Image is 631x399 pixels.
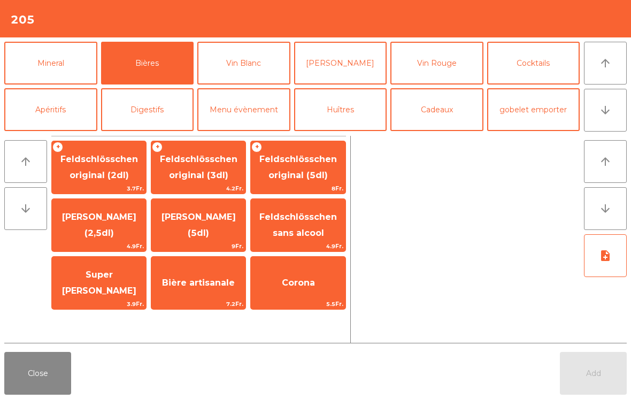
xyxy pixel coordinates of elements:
i: note_add [599,249,612,262]
span: 4.9Fr. [52,241,146,251]
button: Menu évènement [197,88,290,131]
span: 4.9Fr. [251,241,345,251]
button: Cocktails [487,42,580,85]
button: arrow_downward [584,89,627,132]
span: Feldschlösschen original (2dl) [60,154,138,180]
span: + [152,142,163,152]
button: gobelet emporter [487,88,580,131]
span: 8Fr. [251,183,345,194]
button: Vin Blanc [197,42,290,85]
button: Apéritifs [4,88,97,131]
i: arrow_upward [599,57,612,70]
button: arrow_upward [584,42,627,85]
span: Corona [282,278,315,288]
span: + [52,142,63,152]
span: 7.2Fr. [151,299,245,309]
button: arrow_downward [4,187,47,230]
button: Close [4,352,71,395]
span: 4.2Fr. [151,183,245,194]
button: Bières [101,42,194,85]
h4: 205 [11,12,35,28]
span: Feldschlösschen sans alcool [259,212,337,238]
button: arrow_downward [584,187,627,230]
span: Bière artisanale [162,278,235,288]
span: 9Fr. [151,241,245,251]
button: Mineral [4,42,97,85]
span: Super [PERSON_NAME] [62,270,136,296]
span: + [251,142,262,152]
span: Feldschlösschen original (5dl) [259,154,337,180]
button: Vin Rouge [390,42,483,85]
span: 3.9Fr. [52,299,146,309]
i: arrow_downward [19,202,32,215]
span: 3.7Fr. [52,183,146,194]
span: Feldschlösschen original (3dl) [160,154,237,180]
span: [PERSON_NAME] (5dl) [161,212,236,238]
i: arrow_downward [599,202,612,215]
i: arrow_upward [599,155,612,168]
button: arrow_upward [4,140,47,183]
button: arrow_upward [584,140,627,183]
button: Cadeaux [390,88,483,131]
button: Digestifs [101,88,194,131]
span: 5.5Fr. [251,299,345,309]
span: [PERSON_NAME] (2,5dl) [62,212,136,238]
button: [PERSON_NAME] [294,42,387,85]
i: arrow_upward [19,155,32,168]
button: note_add [584,234,627,277]
i: arrow_downward [599,104,612,117]
button: Huîtres [294,88,387,131]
